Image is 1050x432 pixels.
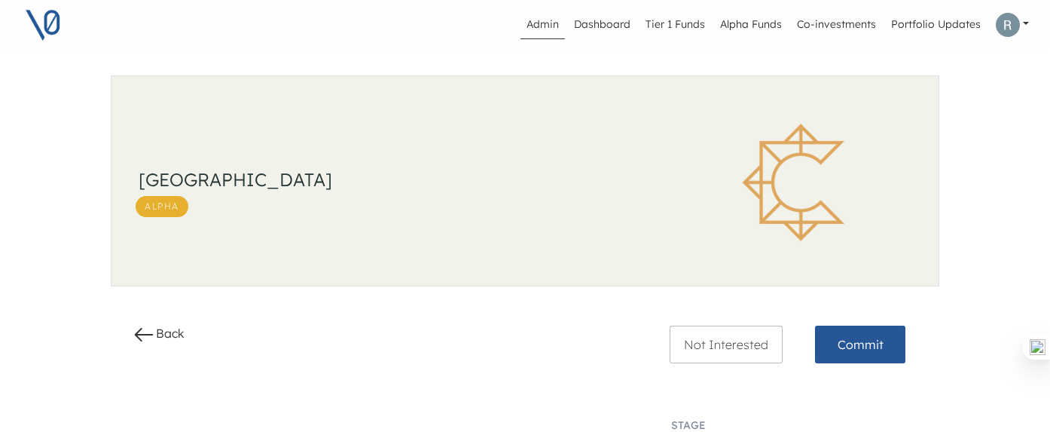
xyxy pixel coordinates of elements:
[520,11,565,39] a: Admin
[885,11,987,39] a: Portfolio Updates
[568,11,636,39] a: Dashboard
[132,326,185,341] a: Back
[791,11,882,39] a: Co-investments
[996,13,1020,37] img: Profile
[815,326,905,363] button: Commit
[136,196,188,217] span: Alpha
[714,11,788,39] a: Alpha Funds
[639,11,711,39] a: Tier 1 Funds
[688,88,914,277] img: South Park Commons
[670,326,783,363] button: Not Interested
[24,6,62,44] img: V0 logo
[1030,339,1045,355] img: one_i.png
[139,169,651,191] h3: [GEOGRAPHIC_DATA]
